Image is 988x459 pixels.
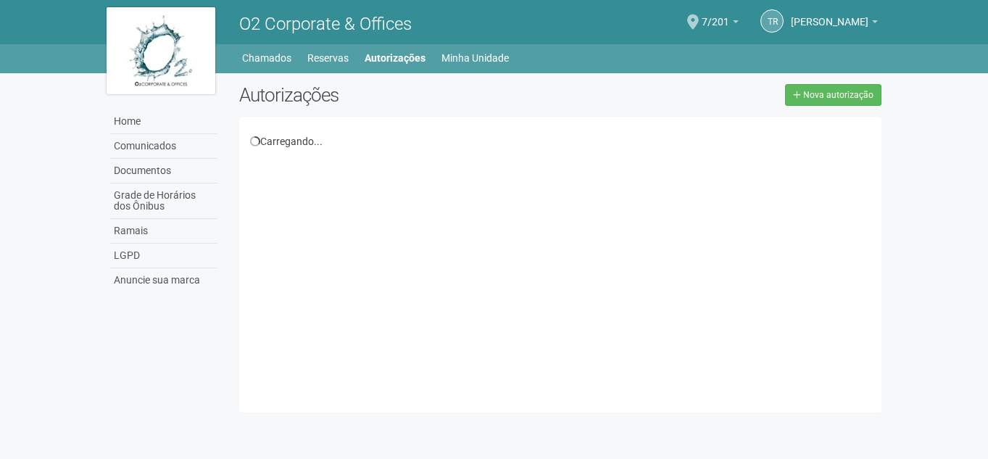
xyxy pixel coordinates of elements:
[110,244,217,268] a: LGPD
[791,2,868,28] span: Tania Rocha
[702,18,739,30] a: 7/201
[110,268,217,292] a: Anuncie sua marca
[760,9,784,33] a: TR
[110,109,217,134] a: Home
[702,2,729,28] span: 7/201
[791,18,878,30] a: [PERSON_NAME]
[110,159,217,183] a: Documentos
[365,48,425,68] a: Autorizações
[242,48,291,68] a: Chamados
[107,7,215,94] img: logo.jpg
[307,48,349,68] a: Reservas
[803,90,873,100] span: Nova autorização
[785,84,881,106] a: Nova autorização
[239,14,412,34] span: O2 Corporate & Offices
[239,84,549,106] h2: Autorizações
[110,183,217,219] a: Grade de Horários dos Ônibus
[110,219,217,244] a: Ramais
[441,48,509,68] a: Minha Unidade
[110,134,217,159] a: Comunicados
[250,135,871,148] div: Carregando...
